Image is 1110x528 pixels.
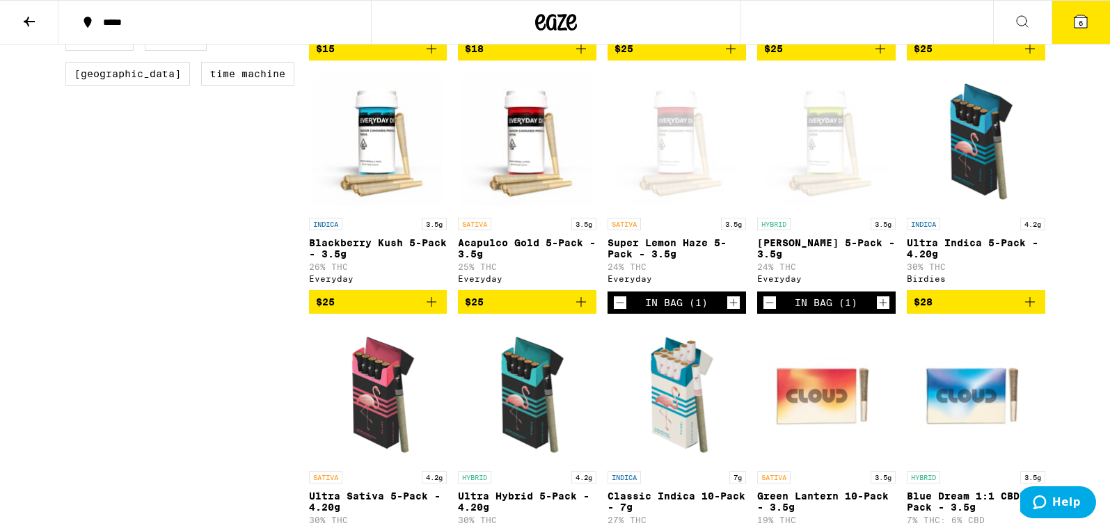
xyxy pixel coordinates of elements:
[608,218,641,230] p: SATIVA
[907,471,940,483] p: HYBRID
[309,325,447,464] img: Birdies - Ultra Sativa 5-Pack - 4.20g
[309,515,447,525] p: 30% THC
[907,218,940,230] p: INDICA
[871,218,896,230] p: 3.5g
[608,325,746,464] img: Birdies - Classic Indica 10-Pack - 7g
[458,471,491,483] p: HYBRID
[871,471,896,483] p: 3.5g
[316,43,335,54] span: $15
[309,490,447,513] p: Ultra Sativa 5-Pack - 4.20g
[907,72,1045,290] a: Open page for Ultra Indica 5-Pack - 4.20g from Birdies
[309,37,447,61] button: Add to bag
[309,72,447,290] a: Open page for Blackberry Kush 5-Pack - 3.5g from Everyday
[907,490,1045,513] p: Blue Dream 1:1 CBD 10-Pack - 3.5g
[914,296,933,307] span: $28
[1052,1,1110,44] button: 6
[608,515,746,525] p: 27% THC
[763,296,777,310] button: Decrement
[757,471,791,483] p: SATIVA
[309,274,447,283] div: Everyday
[615,43,633,54] span: $25
[65,62,190,86] label: [GEOGRAPHIC_DATA]
[458,490,596,513] p: Ultra Hybrid 5-Pack - 4.20g
[571,471,596,483] p: 4.2g
[309,290,447,314] button: Add to bag
[309,218,342,230] p: INDICA
[458,72,596,290] a: Open page for Acapulco Gold 5-Pack - 3.5g from Everyday
[757,262,896,271] p: 24% THC
[613,296,627,310] button: Decrement
[757,37,896,61] button: Add to bag
[757,237,896,259] p: [PERSON_NAME] 5-Pack - 3.5g
[721,218,746,230] p: 3.5g
[757,490,896,513] p: Green Lantern 10-Pack - 3.5g
[1020,471,1045,483] p: 3.5g
[727,296,740,310] button: Increment
[458,325,596,464] img: Birdies - Ultra Hybrid 5-Pack - 4.20g
[458,237,596,259] p: Acapulco Gold 5-Pack - 3.5g
[907,237,1045,259] p: Ultra Indica 5-Pack - 4.20g
[764,43,783,54] span: $25
[1020,218,1045,230] p: 4.2g
[571,218,596,230] p: 3.5g
[907,37,1045,61] button: Add to bag
[907,72,1045,211] img: Birdies - Ultra Indica 5-Pack - 4.20g
[422,218,447,230] p: 3.5g
[458,515,596,525] p: 30% THC
[608,274,746,283] div: Everyday
[316,296,335,307] span: $25
[645,297,708,308] div: In Bag (1)
[757,325,896,464] img: Cloud - Green Lantern 10-Pack - 3.5g
[907,325,1045,464] img: Cloud - Blue Dream 1:1 CBD 10-Pack - 3.5g
[309,262,447,271] p: 26% THC
[757,515,896,525] p: 19% THC
[201,62,294,86] label: Time Machine
[608,471,641,483] p: INDICA
[458,274,596,283] div: Everyday
[458,72,596,211] img: Everyday - Acapulco Gold 5-Pack - 3.5g
[907,515,1045,525] p: 7% THC: 6% CBD
[608,72,746,291] a: Open page for Super Lemon Haze 5-Pack - 3.5g from Everyday
[458,218,491,230] p: SATIVA
[907,262,1045,271] p: 30% THC
[914,43,933,54] span: $25
[876,296,890,310] button: Increment
[608,37,746,61] button: Add to bag
[458,37,596,61] button: Add to bag
[757,218,791,230] p: HYBRID
[422,471,447,483] p: 4.2g
[608,262,746,271] p: 24% THC
[1079,19,1083,27] span: 6
[1020,486,1096,521] iframe: Opens a widget where you can find more information
[309,72,447,211] img: Everyday - Blackberry Kush 5-Pack - 3.5g
[795,297,857,308] div: In Bag (1)
[309,471,342,483] p: SATIVA
[757,274,896,283] div: Everyday
[309,237,447,259] p: Blackberry Kush 5-Pack - 3.5g
[458,290,596,314] button: Add to bag
[465,296,484,307] span: $25
[907,290,1045,314] button: Add to bag
[608,490,746,513] p: Classic Indica 10-Pack - 7g
[608,237,746,259] p: Super Lemon Haze 5-Pack - 3.5g
[465,43,484,54] span: $18
[729,471,746,483] p: 7g
[757,72,896,291] a: Open page for Papaya Kush 5-Pack - 3.5g from Everyday
[458,262,596,271] p: 25% THC
[907,274,1045,283] div: Birdies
